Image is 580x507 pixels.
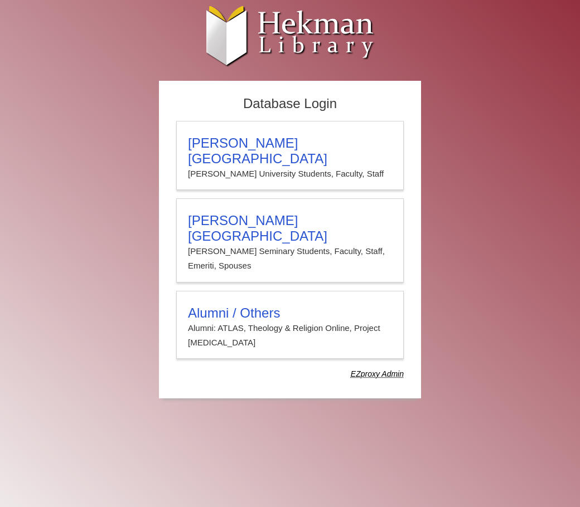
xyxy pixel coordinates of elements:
p: Alumni: ATLAS, Theology & Religion Online, Project [MEDICAL_DATA] [188,321,392,350]
a: [PERSON_NAME][GEOGRAPHIC_DATA][PERSON_NAME] Seminary Students, Faculty, Staff, Emeriti, Spouses [176,198,404,282]
h2: Database Login [171,92,409,115]
a: [PERSON_NAME][GEOGRAPHIC_DATA][PERSON_NAME] University Students, Faculty, Staff [176,121,404,190]
p: [PERSON_NAME] Seminary Students, Faculty, Staff, Emeriti, Spouses [188,244,392,274]
summary: Alumni / OthersAlumni: ATLAS, Theology & Religion Online, Project [MEDICAL_DATA] [188,305,392,350]
h3: [PERSON_NAME][GEOGRAPHIC_DATA] [188,135,392,167]
h3: Alumni / Others [188,305,392,321]
p: [PERSON_NAME] University Students, Faculty, Staff [188,167,392,181]
h3: [PERSON_NAME][GEOGRAPHIC_DATA] [188,213,392,244]
dfn: Use Alumni login [351,369,404,378]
